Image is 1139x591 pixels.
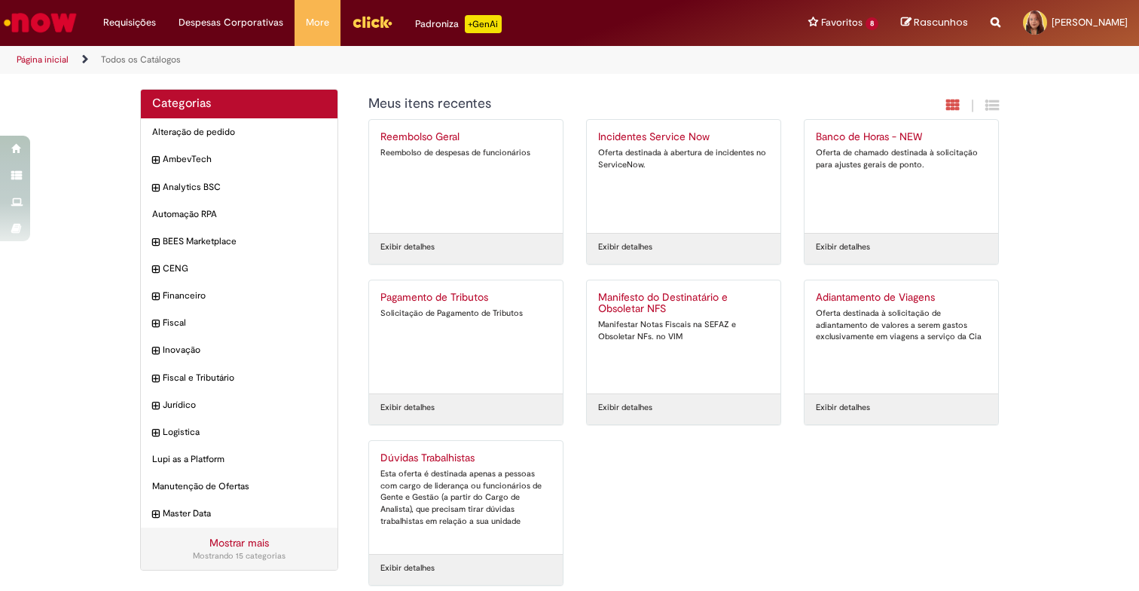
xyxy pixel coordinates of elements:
[415,15,502,33] div: Padroniza
[380,452,551,464] h2: Dúvidas Trabalhistas
[141,228,337,256] div: expandir categoria BEES Marketplace BEES Marketplace
[163,507,326,520] span: Master Data
[163,289,326,302] span: Financeiro
[152,344,159,359] i: expandir categoria Inovação
[587,120,780,233] a: Incidentes Service Now Oferta destinada à abertura de incidentes no ServiceNow.
[380,468,551,528] div: Esta oferta é destinada apenas a pessoas com cargo de liderança ou funcionários de Gente e Gestão...
[163,317,326,329] span: Fiscal
[598,241,652,253] a: Exibir detalhes
[380,292,551,304] h2: Pagamento de Tributos
[816,402,870,414] a: Exibir detalhes
[141,500,337,528] div: expandir categoria Master Data Master Data
[141,255,337,283] div: expandir categoria CENG CENG
[152,208,326,221] span: Automação RPA
[141,118,337,146] div: Alteração de pedido
[816,292,987,304] h2: Adiantamento de Viagens
[369,280,563,393] a: Pagamento de Tributos Solicitação de Pagamento de Tributos
[598,319,769,342] div: Manifestar Notas Fiscais na SEFAZ e Obsoletar NFs. no VIM
[380,402,435,414] a: Exibir detalhes
[141,446,337,473] div: Lupi as a Platform
[598,147,769,170] div: Oferta destinada à abertura de incidentes no ServiceNow.
[465,15,502,33] p: +GenAi
[2,8,79,38] img: ServiceNow
[152,235,159,250] i: expandir categoria BEES Marketplace
[152,550,326,562] div: Mostrando 15 categorias
[141,118,337,528] ul: Categorias
[152,126,326,139] span: Alteração de pedido
[163,262,326,275] span: CENG
[152,181,159,196] i: expandir categoria Analytics BSC
[598,292,769,316] h2: Manifesto do Destinatário e Obsoletar NFS
[380,241,435,253] a: Exibir detalhes
[141,473,337,501] div: Manutenção de Ofertas
[985,98,999,112] i: Exibição de grade
[163,399,326,412] span: Jurídico
[816,308,987,343] div: Oferta destinada à solicitação de adiantamento de valores a serem gastos exclusivamente em viagen...
[152,289,159,305] i: expandir categoria Financeiro
[141,173,337,201] div: expandir categoria Analytics BSC Analytics BSC
[816,147,987,170] div: Oferta de chamado destinada à solicitação para ajustes gerais de ponto.
[598,402,652,414] a: Exibir detalhes
[152,262,159,277] i: expandir categoria CENG
[152,372,159,387] i: expandir categoria Fiscal e Tributário
[805,120,998,233] a: Banco de Horas - NEW Oferta de chamado destinada à solicitação para ajustes gerais de ponto.
[141,282,337,310] div: expandir categoria Financeiro Financeiro
[380,131,551,143] h2: Reembolso Geral
[163,181,326,194] span: Analytics BSC
[141,336,337,364] div: expandir categoria Inovação Inovação
[152,97,326,111] h2: Categorias
[152,426,159,441] i: expandir categoria Logistica
[141,145,337,173] div: expandir categoria AmbevTech AmbevTech
[163,344,326,357] span: Inovação
[152,453,326,466] span: Lupi as a Platform
[901,16,968,30] a: Rascunhos
[101,54,181,66] a: Todos os Catálogos
[380,308,551,320] div: Solicitação de Pagamento de Tributos
[152,507,159,522] i: expandir categoria Master Data
[141,309,337,337] div: expandir categoria Fiscal Fiscal
[306,15,329,30] span: More
[163,372,326,384] span: Fiscal e Tributário
[816,131,987,143] h2: Banco de Horas - NEW
[369,441,563,554] a: Dúvidas Trabalhistas Esta oferta é destinada apenas a pessoas com cargo de liderança ou funcionár...
[141,391,337,419] div: expandir categoria Jurídico Jurídico
[866,17,878,30] span: 8
[816,241,870,253] a: Exibir detalhes
[821,15,863,30] span: Favoritos
[598,131,769,143] h2: Incidentes Service Now
[369,120,563,233] a: Reembolso Geral Reembolso de despesas de funcionários
[352,11,392,33] img: click_logo_yellow_360x200.png
[141,364,337,392] div: expandir categoria Fiscal e Tributário Fiscal e Tributário
[1052,16,1128,29] span: [PERSON_NAME]
[103,15,156,30] span: Requisições
[368,96,836,112] h1: {"description":"","title":"Meus itens recentes"} Categoria
[163,235,326,248] span: BEES Marketplace
[141,201,337,228] div: Automação RPA
[380,562,435,574] a: Exibir detalhes
[587,280,780,393] a: Manifesto do Destinatário e Obsoletar NFS Manifestar Notas Fiscais na SEFAZ e Obsoletar NFs. no VIM
[152,399,159,414] i: expandir categoria Jurídico
[163,426,326,439] span: Logistica
[163,153,326,166] span: AmbevTech
[805,280,998,393] a: Adiantamento de Viagens Oferta destinada à solicitação de adiantamento de valores a serem gastos ...
[152,153,159,168] i: expandir categoria AmbevTech
[914,15,968,29] span: Rascunhos
[141,418,337,446] div: expandir categoria Logistica Logistica
[179,15,283,30] span: Despesas Corporativas
[152,480,326,493] span: Manutenção de Ofertas
[152,317,159,332] i: expandir categoria Fiscal
[971,97,974,115] span: |
[209,536,269,550] a: Mostrar mais
[17,54,69,66] a: Página inicial
[380,147,551,159] div: Reembolso de despesas de funcionários
[946,98,960,112] i: Exibição em cartão
[11,46,748,74] ul: Trilhas de página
